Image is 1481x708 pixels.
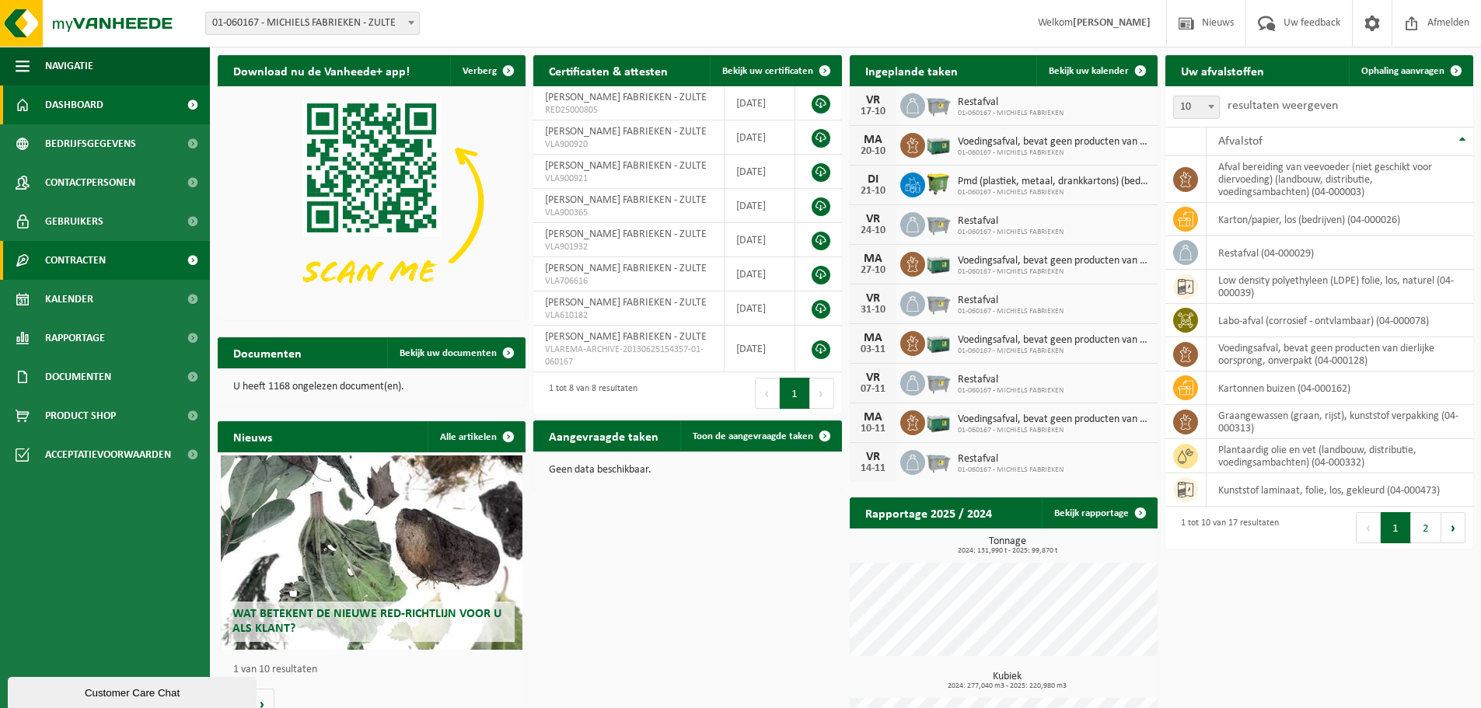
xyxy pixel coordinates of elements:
span: [PERSON_NAME] FABRIEKEN - ZULTE [545,126,707,138]
span: Bekijk uw certificaten [722,66,813,76]
span: VLA901932 [545,241,712,253]
img: PB-LB-0680-HPE-GN-01 [925,408,952,434]
span: [PERSON_NAME] FABRIEKEN - ZULTE [545,92,707,103]
span: Toon de aangevraagde taken [693,431,813,441]
div: 07-11 [858,384,889,395]
span: Acceptatievoorwaarden [45,435,171,474]
div: VR [858,451,889,463]
h2: Ingeplande taken [850,55,973,85]
span: VLA610182 [545,309,712,322]
div: 27-10 [858,265,889,276]
span: VLA900921 [545,173,712,185]
td: [DATE] [725,257,795,291]
button: Previous [1356,512,1381,543]
span: VLA900920 [545,138,712,151]
span: Dashboard [45,85,103,124]
h3: Kubiek [858,671,1158,690]
a: Bekijk uw certificaten [710,55,840,86]
span: 01-060167 - MICHIELS FABRIEKEN [958,307,1064,316]
span: 01-060167 - MICHIELS FABRIEKEN [958,228,1064,237]
span: Bekijk uw kalender [1049,66,1129,76]
span: Restafval [958,374,1064,386]
div: 21-10 [858,186,889,197]
span: VLA706616 [545,275,712,288]
span: Restafval [958,96,1064,109]
span: [PERSON_NAME] FABRIEKEN - ZULTE [545,263,707,274]
div: VR [858,371,889,384]
span: [PERSON_NAME] FABRIEKEN - ZULTE [545,160,707,172]
img: WB-2500-GAL-GY-01 [925,448,952,474]
span: Bedrijfsgegevens [45,124,136,163]
a: Bekijk rapportage [1042,497,1156,528]
div: 14-11 [858,463,889,474]
span: Restafval [958,215,1064,228]
img: PB-LB-0680-HPE-GN-01 [925,329,952,355]
span: 01-060167 - MICHIELS FABRIEKEN [958,148,1150,158]
a: Bekijk uw kalender [1036,55,1156,86]
div: VR [858,292,889,305]
span: VLAREMA-ARCHIVE-20130625154357-01-060167 [545,344,712,368]
span: Product Shop [45,396,116,435]
p: Geen data beschikbaar. [549,465,826,476]
span: Contactpersonen [45,163,135,202]
td: restafval (04-000029) [1207,236,1473,270]
div: MA [858,411,889,424]
td: [DATE] [725,120,795,155]
div: 1 tot 10 van 17 resultaten [1173,511,1279,545]
td: kunststof laminaat, folie, los, gekleurd (04-000473) [1207,473,1473,507]
td: plantaardig olie en vet (landbouw, distributie, voedingsambachten) (04-000332) [1207,439,1473,473]
p: 1 van 10 resultaten [233,664,518,675]
div: 17-10 [858,106,889,117]
span: Voedingsafval, bevat geen producten van dierlijke oorsprong, onverpakt [958,413,1150,426]
span: 01-060167 - MICHIELS FABRIEKEN [958,426,1150,435]
label: resultaten weergeven [1228,99,1338,112]
button: 1 [780,378,810,409]
span: Voedingsafval, bevat geen producten van dierlijke oorsprong, onverpakt [958,136,1150,148]
span: 10 [1173,96,1220,119]
div: DI [858,173,889,186]
span: Ophaling aanvragen [1361,66,1444,76]
strong: [PERSON_NAME] [1073,17,1151,29]
div: VR [858,213,889,225]
button: Verberg [450,55,524,86]
h2: Documenten [218,337,317,368]
span: Afvalstof [1218,135,1263,148]
span: 01-060167 - MICHIELS FABRIEKEN [958,466,1064,475]
h2: Download nu de Vanheede+ app! [218,55,425,85]
img: WB-2500-GAL-GY-01 [925,210,952,236]
div: MA [858,134,889,146]
a: Toon de aangevraagde taken [680,420,840,452]
button: Previous [755,378,780,409]
iframe: chat widget [8,674,260,708]
div: 03-11 [858,344,889,355]
span: Documenten [45,357,111,396]
span: 2024: 131,990 t - 2025: 99,870 t [858,547,1158,555]
span: Voedingsafval, bevat geen producten van dierlijke oorsprong, onverpakt [958,334,1150,347]
span: 01-060167 - MICHIELS FABRIEKEN [958,386,1064,396]
span: 01-060167 - MICHIELS FABRIEKEN [958,347,1150,356]
span: Restafval [958,295,1064,307]
td: voedingsafval, bevat geen producten van dierlijke oorsprong, onverpakt (04-000128) [1207,337,1473,371]
span: 2024: 277,040 m3 - 2025: 220,980 m3 [858,682,1158,690]
span: Voedingsafval, bevat geen producten van dierlijke oorsprong, onverpakt [958,255,1150,267]
h2: Uw afvalstoffen [1165,55,1280,85]
img: PB-LB-0680-HPE-GN-01 [925,131,952,157]
td: kartonnen buizen (04-000162) [1207,371,1473,405]
img: WB-2500-GAL-GY-01 [925,368,952,395]
button: 1 [1381,512,1411,543]
img: Download de VHEPlus App [218,86,526,317]
span: 01-060167 - MICHIELS FABRIEKEN - ZULTE [206,12,419,34]
td: [DATE] [725,189,795,223]
div: MA [858,332,889,344]
td: graangewassen (graan, rijst), kunststof verpakking (04-000313) [1207,405,1473,439]
a: Ophaling aanvragen [1349,55,1472,86]
span: Gebruikers [45,202,103,241]
span: RED25000805 [545,104,712,117]
span: 10 [1174,96,1219,118]
div: 1 tot 8 van 8 resultaten [541,376,637,410]
span: Pmd (plastiek, metaal, drankkartons) (bedrijven) [958,176,1150,188]
button: 2 [1411,512,1441,543]
span: [PERSON_NAME] FABRIEKEN - ZULTE [545,331,707,343]
div: 10-11 [858,424,889,434]
div: VR [858,94,889,106]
